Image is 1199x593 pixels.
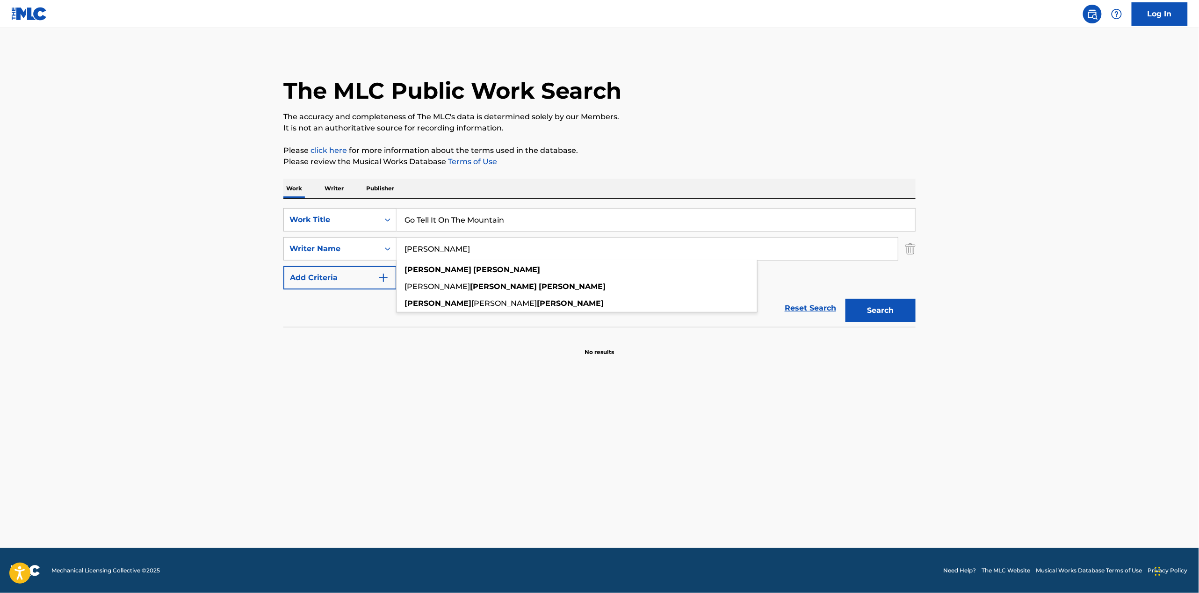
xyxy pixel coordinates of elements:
[1087,8,1098,20] img: search
[1036,566,1142,575] a: Musical Works Database Terms of Use
[845,299,916,322] button: Search
[404,265,471,274] strong: [PERSON_NAME]
[1083,5,1102,23] a: Public Search
[283,77,621,105] h1: The MLC Public Work Search
[363,179,397,198] p: Publisher
[780,298,841,318] a: Reset Search
[473,265,540,274] strong: [PERSON_NAME]
[905,237,916,260] img: Delete Criterion
[283,111,916,123] p: The accuracy and completeness of The MLC's data is determined solely by our Members.
[404,282,470,291] span: [PERSON_NAME]
[289,243,374,254] div: Writer Name
[539,282,606,291] strong: [PERSON_NAME]
[283,208,916,327] form: Search Form
[283,266,397,289] button: Add Criteria
[283,179,305,198] p: Work
[51,566,160,575] span: Mechanical Licensing Collective © 2025
[283,156,916,167] p: Please review the Musical Works Database
[378,272,389,283] img: 9d2ae6d4665cec9f34b9.svg
[470,282,537,291] strong: [PERSON_NAME]
[289,214,374,225] div: Work Title
[11,565,40,576] img: logo
[283,123,916,134] p: It is not an authoritative source for recording information.
[446,157,497,166] a: Terms of Use
[1111,8,1122,20] img: help
[1132,2,1188,26] a: Log In
[1155,557,1161,586] div: Drag
[1107,5,1126,23] div: Help
[311,146,347,155] a: click here
[537,299,604,308] strong: [PERSON_NAME]
[11,7,47,21] img: MLC Logo
[404,299,471,308] strong: [PERSON_NAME]
[1148,566,1188,575] a: Privacy Policy
[982,566,1031,575] a: The MLC Website
[471,299,537,308] span: [PERSON_NAME]
[322,179,347,198] p: Writer
[1152,548,1199,593] iframe: Chat Widget
[585,337,614,356] p: No results
[944,566,976,575] a: Need Help?
[283,145,916,156] p: Please for more information about the terms used in the database.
